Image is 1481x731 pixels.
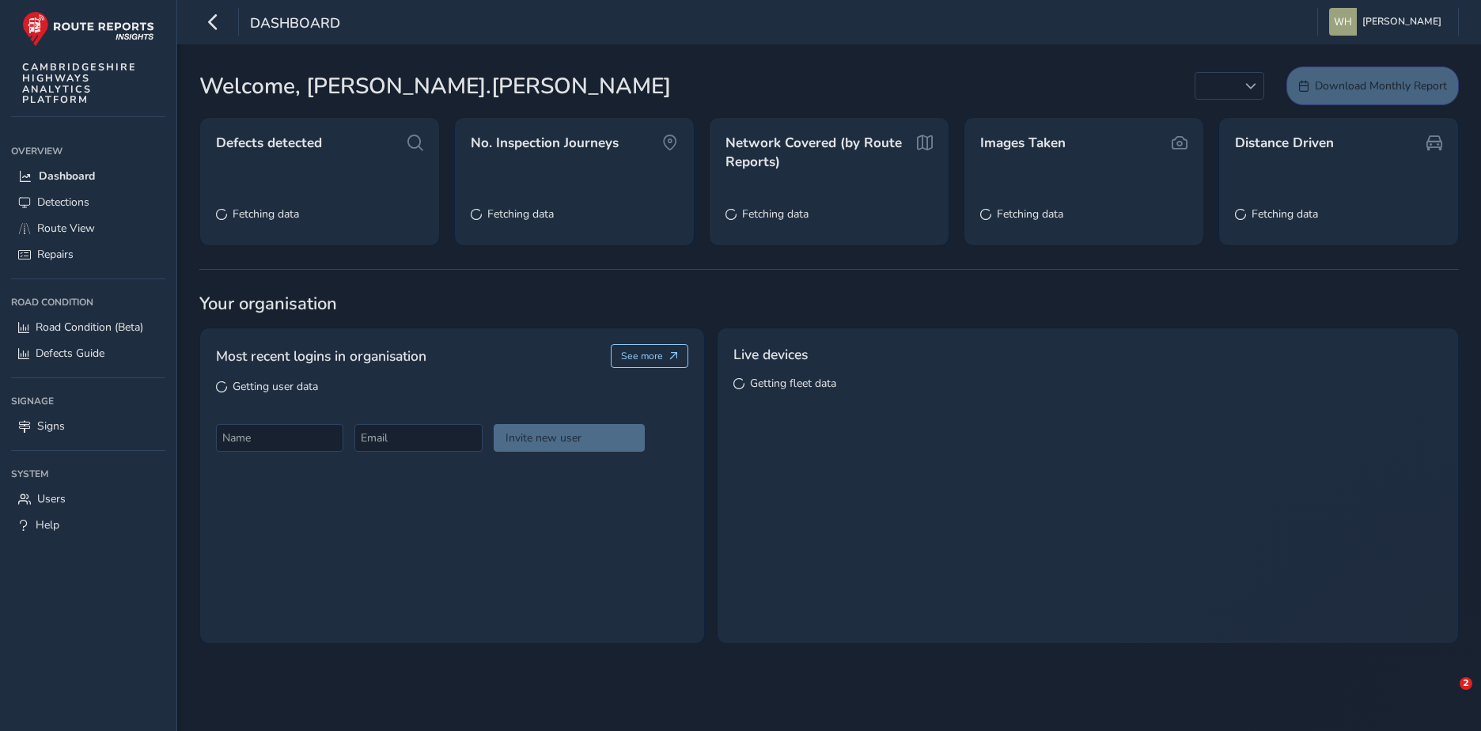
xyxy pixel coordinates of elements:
[22,62,137,105] span: CAMBRIDGESHIRE HIGHWAYS ANALYTICS PLATFORM
[37,221,95,236] span: Route View
[621,350,663,362] span: See more
[997,206,1063,222] span: Fetching data
[37,491,66,506] span: Users
[1235,134,1334,153] span: Distance Driven
[11,413,165,439] a: Signs
[36,517,59,532] span: Help
[233,379,318,394] span: Getting user data
[11,290,165,314] div: Road Condition
[37,247,74,262] span: Repairs
[487,206,554,222] span: Fetching data
[11,340,165,366] a: Defects Guide
[354,424,482,452] input: Email
[1252,206,1318,222] span: Fetching data
[733,344,808,365] span: Live devices
[39,169,95,184] span: Dashboard
[11,189,165,215] a: Detections
[1427,677,1465,715] iframe: Intercom live chat
[36,346,104,361] span: Defects Guide
[11,389,165,413] div: Signage
[37,195,89,210] span: Detections
[742,206,809,222] span: Fetching data
[11,241,165,267] a: Repairs
[980,134,1066,153] span: Images Taken
[11,215,165,241] a: Route View
[22,11,154,47] img: rr logo
[471,134,619,153] span: No. Inspection Journeys
[11,139,165,163] div: Overview
[250,13,340,36] span: Dashboard
[1460,677,1472,690] span: 2
[37,419,65,434] span: Signs
[750,376,836,391] span: Getting fleet data
[11,486,165,512] a: Users
[216,424,343,452] input: Name
[11,163,165,189] a: Dashboard
[216,346,426,366] span: Most recent logins in organisation
[1362,8,1441,36] span: [PERSON_NAME]
[199,292,1459,316] span: Your organisation
[199,70,671,103] span: Welcome, [PERSON_NAME].[PERSON_NAME]
[216,134,322,153] span: Defects detected
[611,344,689,368] button: See more
[36,320,143,335] span: Road Condition (Beta)
[11,462,165,486] div: System
[1329,8,1357,36] img: diamond-layout
[233,206,299,222] span: Fetching data
[1329,8,1447,36] button: [PERSON_NAME]
[725,134,912,171] span: Network Covered (by Route Reports)
[11,314,165,340] a: Road Condition (Beta)
[11,512,165,538] a: Help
